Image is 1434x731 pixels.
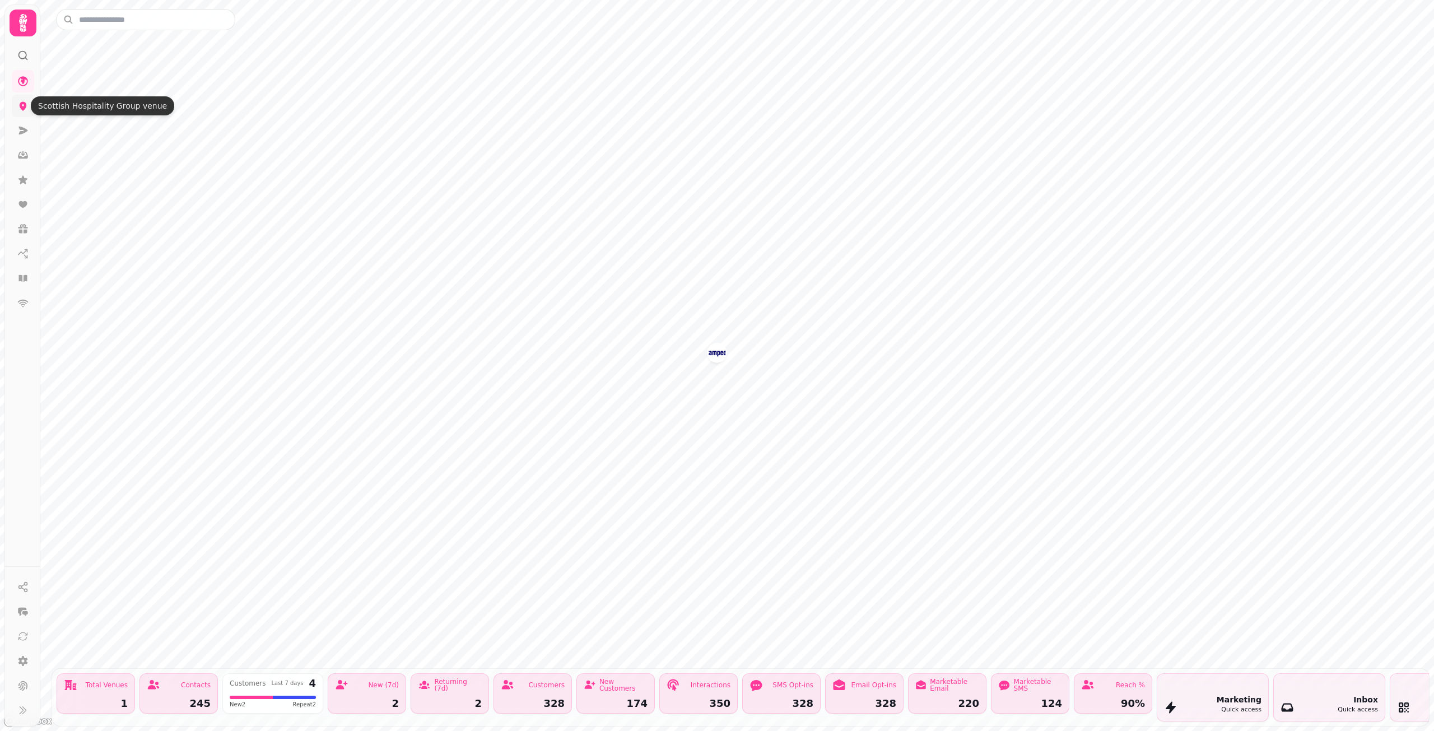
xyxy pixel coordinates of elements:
[1217,694,1261,705] div: Marketing
[1014,678,1062,692] div: Marketable SMS
[271,681,303,686] div: Last 7 days
[418,699,482,709] div: 2
[309,678,316,688] div: 4
[1081,699,1145,709] div: 90%
[147,699,211,709] div: 245
[930,678,979,692] div: Marketable Email
[181,682,211,688] div: Contacts
[1157,673,1269,721] button: MarketingQuick access
[832,699,896,709] div: 328
[335,699,399,709] div: 2
[31,96,174,115] div: Scottish Hospitality Group venue
[528,682,565,688] div: Customers
[584,699,648,709] div: 174
[230,680,266,687] div: Customers
[368,682,399,688] div: New (7d)
[1116,682,1145,688] div: Reach %
[1273,673,1385,721] button: InboxQuick access
[667,699,730,709] div: 350
[86,682,128,688] div: Total Venues
[708,344,726,362] button: Scottish Hospitality Group venue
[1217,705,1261,715] div: Quick access
[772,682,813,688] div: SMS Opt-ins
[915,699,979,709] div: 220
[749,699,813,709] div: 328
[851,682,896,688] div: Email Opt-ins
[292,700,316,709] span: Repeat 2
[230,700,245,709] span: New 2
[434,678,482,692] div: Returning (7d)
[998,699,1062,709] div: 124
[708,344,726,365] div: Map marker
[599,678,648,692] div: New Customers
[1338,705,1378,715] div: Quick access
[691,682,730,688] div: Interactions
[501,699,565,709] div: 328
[1338,694,1378,705] div: Inbox
[64,699,128,709] div: 1
[3,715,53,728] a: Mapbox logo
